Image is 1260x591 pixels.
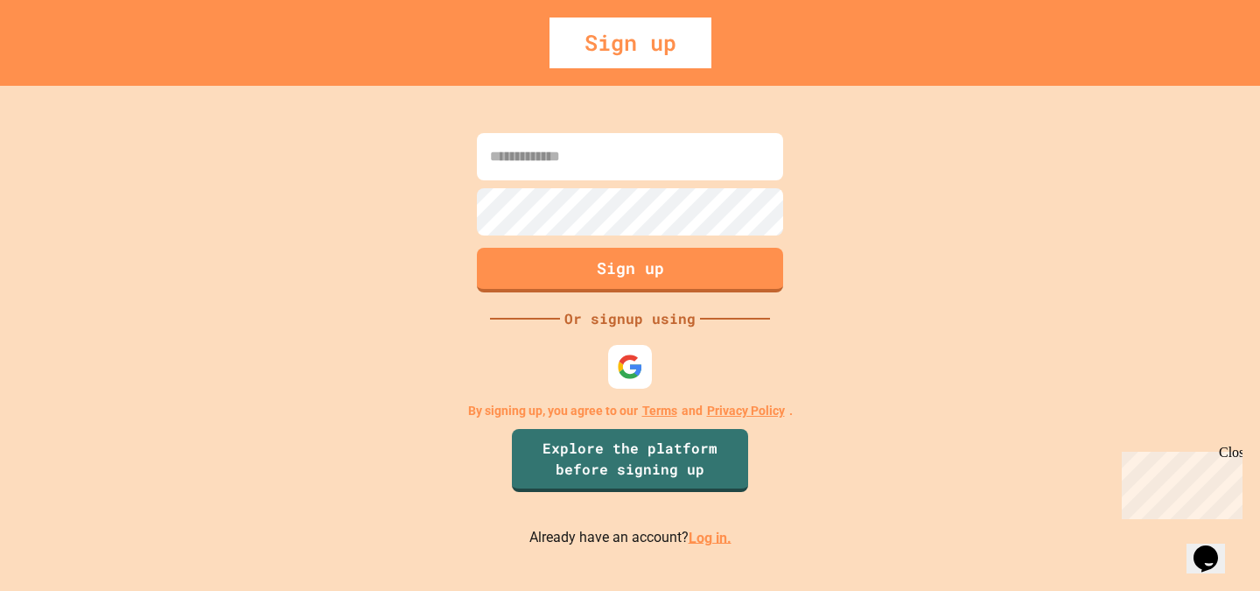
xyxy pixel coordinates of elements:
a: Explore the platform before signing up [512,429,748,492]
p: Already have an account? [529,527,731,549]
iframe: chat widget [1186,521,1242,573]
a: Privacy Policy [707,402,785,420]
p: By signing up, you agree to our and . [468,402,793,420]
button: Sign up [477,248,783,292]
a: Terms [642,402,677,420]
div: Sign up [549,18,711,68]
iframe: chat widget [1115,445,1242,519]
div: Chat with us now!Close [7,7,121,111]
div: Or signup using [560,308,700,329]
a: Log in. [689,529,731,545]
img: google-icon.svg [617,354,643,380]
